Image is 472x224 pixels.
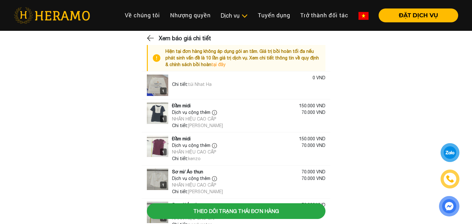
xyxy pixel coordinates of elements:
div: 1 [160,87,167,94]
img: logo [147,136,168,157]
span: Chi tiết: [172,189,188,194]
div: Dịch vụ cộng thêm [172,142,219,149]
img: info [153,48,165,68]
div: NHÃN HIỆU CAO CẤP [172,116,219,122]
img: heramo-logo.png [14,7,90,24]
span: kenzo [188,156,201,161]
img: vn-flag.png [358,12,369,20]
a: phone-icon [441,171,458,188]
button: Theo dõi trạng thái đơn hàng [147,203,325,219]
img: logo [147,169,168,190]
div: Đầm midi [172,136,191,142]
img: back [147,33,155,43]
div: Sơ mi/ Áo thun [172,169,203,175]
a: ĐẶT DỊCH VỤ [374,13,458,18]
img: info [212,143,217,148]
div: 70.000 VND [302,169,325,175]
span: [PERSON_NAME] [188,123,223,128]
button: ĐẶT DỊCH VỤ [379,8,458,22]
div: 70.000 VND [302,109,325,122]
a: tại đây [211,62,225,67]
img: info [212,110,217,115]
div: Dịch vụ cộng thêm [172,175,219,182]
div: 70.000 VND [302,175,325,188]
img: info [212,176,217,181]
span: túi Nhat Ha [188,82,212,87]
div: NHÃN HIỆU CAO CẤP [172,182,219,188]
span: Chi tiết: [172,82,188,87]
a: Về chúng tôi [120,8,165,22]
img: logo [147,75,168,96]
div: 1 [160,182,167,188]
a: Trở thành đối tác [295,8,353,22]
a: Nhượng quyền [165,8,216,22]
a: Tuyển dụng [253,8,295,22]
span: [PERSON_NAME] [188,189,223,194]
div: 150.000 VND [299,103,325,109]
div: 150.000 VND [299,136,325,142]
div: Đầm midi [172,103,191,109]
img: phone-icon [447,176,453,182]
span: Chi tiết: [172,123,188,128]
div: Dịch vụ [221,11,248,20]
span: Chi tiết: [172,156,188,161]
div: NHÃN HIỆU CAO CẤP [172,149,219,155]
img: subToggleIcon [241,13,248,19]
div: 1 [160,115,167,122]
h3: Xem báo giá chi tiết [159,31,211,46]
div: 0 VND [313,75,325,81]
div: 1 [160,148,167,155]
img: logo [147,103,168,124]
span: Hiện tại đơn hàng không áp dụng gói an tâm. Giá trị bồi hoàn tối đa nếu phát sinh vấn đề là 10 lầ... [165,49,319,67]
div: Dịch vụ cộng thêm [172,109,219,116]
div: 70.000 VND [302,142,325,155]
